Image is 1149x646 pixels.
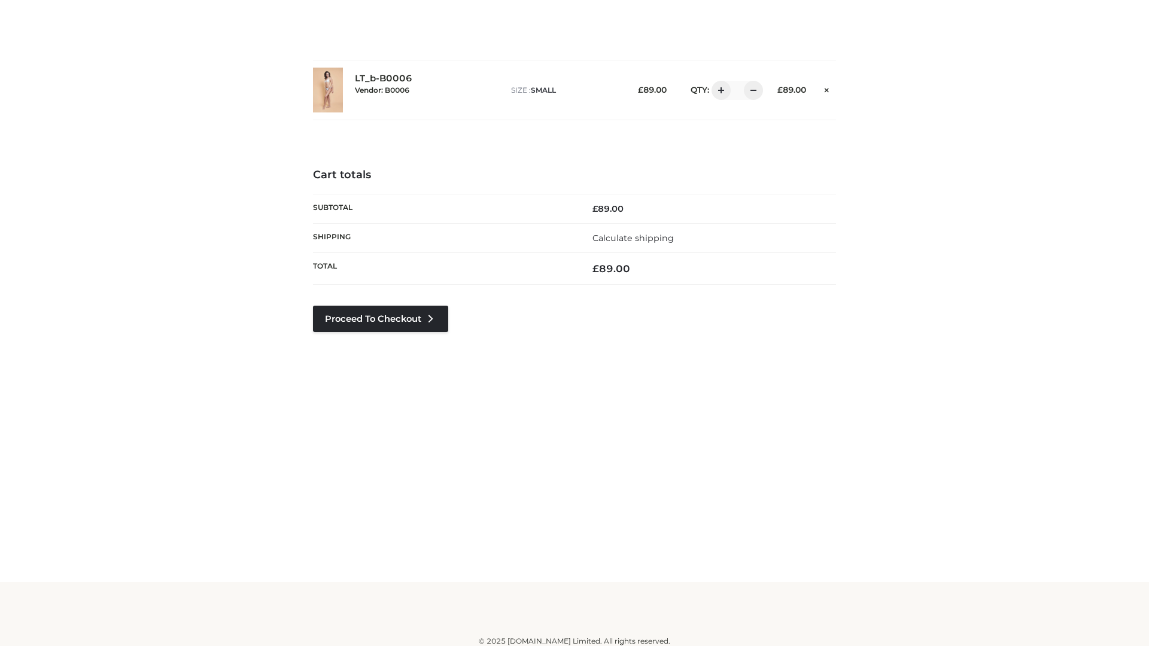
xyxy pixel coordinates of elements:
th: Subtotal [313,194,574,223]
div: QTY: [679,81,759,100]
div: LT_b-B0006 [355,73,499,106]
span: £ [592,263,599,275]
p: size : [511,85,619,96]
th: Shipping [313,223,574,252]
span: £ [638,85,643,95]
span: £ [777,85,783,95]
h4: Cart totals [313,169,836,182]
span: SMALL [531,86,556,95]
bdi: 89.00 [777,85,806,95]
bdi: 89.00 [638,85,667,95]
span: £ [592,203,598,214]
bdi: 89.00 [592,263,630,275]
small: Vendor: B0006 [355,86,409,95]
a: Remove this item [818,81,836,96]
bdi: 89.00 [592,203,624,214]
a: Calculate shipping [592,233,674,243]
a: Proceed to Checkout [313,306,448,332]
th: Total [313,253,574,285]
